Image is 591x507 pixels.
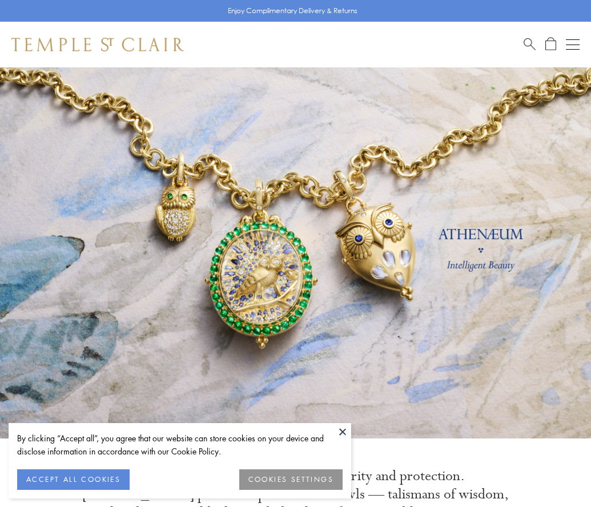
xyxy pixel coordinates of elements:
[566,38,580,51] button: Open navigation
[239,469,343,490] button: COOKIES SETTINGS
[17,469,130,490] button: ACCEPT ALL COOKIES
[545,37,556,51] a: Open Shopping Bag
[228,5,357,17] p: Enjoy Complimentary Delivery & Returns
[11,38,184,51] img: Temple St. Clair
[524,37,536,51] a: Search
[17,432,343,458] div: By clicking “Accept all”, you agree that our website can store cookies on your device and disclos...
